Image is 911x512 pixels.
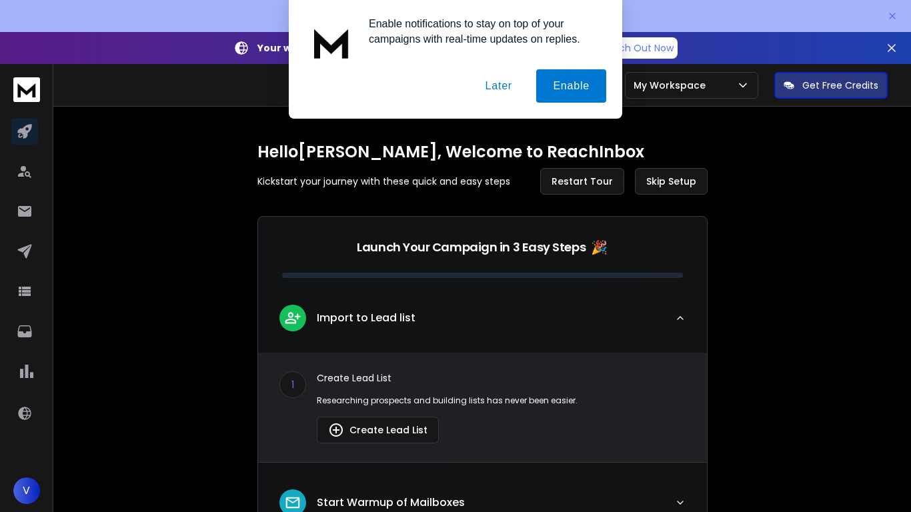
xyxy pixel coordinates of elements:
[305,16,358,69] img: notification icon
[284,309,301,326] img: lead
[257,141,708,163] h1: Hello [PERSON_NAME] , Welcome to ReachInbox
[13,477,40,504] button: V
[646,175,696,188] span: Skip Setup
[317,395,686,406] p: Researching prospects and building lists has never been easier.
[317,310,415,326] p: Import to Lead list
[635,168,708,195] button: Skip Setup
[317,371,686,385] p: Create Lead List
[279,371,306,398] div: 1
[258,294,707,353] button: leadImport to Lead list
[358,16,606,47] div: Enable notifications to stay on top of your campaigns with real-time updates on replies.
[258,353,707,462] div: leadImport to Lead list
[317,417,439,443] button: Create Lead List
[357,238,586,257] p: Launch Your Campaign in 3 Easy Steps
[284,494,301,511] img: lead
[328,422,344,438] img: lead
[317,495,465,511] p: Start Warmup of Mailboxes
[536,69,606,103] button: Enable
[540,168,624,195] button: Restart Tour
[468,69,528,103] button: Later
[257,175,510,188] p: Kickstart your journey with these quick and easy steps
[591,238,608,257] span: 🎉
